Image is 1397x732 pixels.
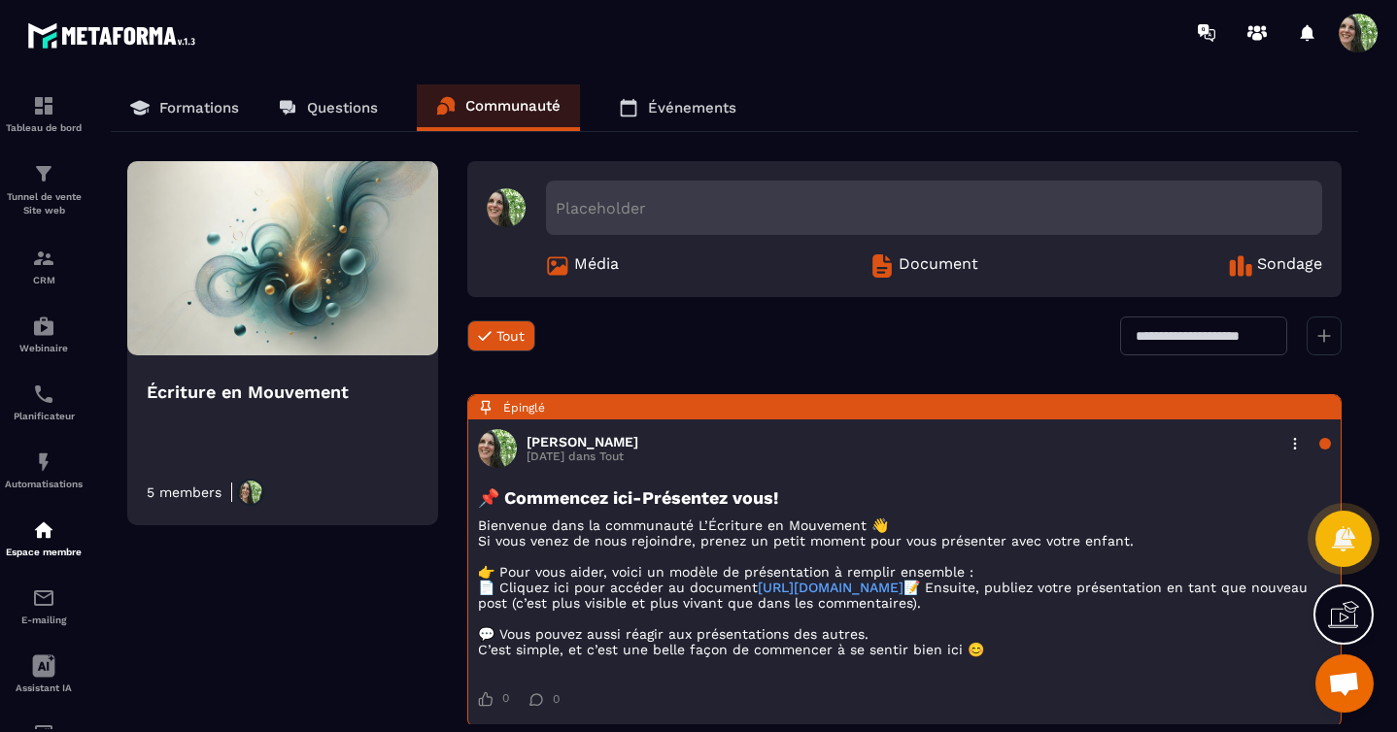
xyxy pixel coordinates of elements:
a: automationsautomationsEspace membre [5,504,83,572]
p: Webinaire [5,343,83,353]
img: logo [27,17,202,53]
div: Placeholder [546,181,1322,235]
p: E-mailing [5,615,83,625]
a: Assistant IA [5,640,83,708]
img: automations [32,518,55,542]
div: Ouvrir le chat [1315,654,1374,713]
a: Communauté [417,84,580,131]
a: Questions [258,84,397,131]
a: Formations [111,84,258,131]
img: https://production-metaforma-bucket.s3.fr-par.scw.cloud/production-metaforma-bucket/users/August2... [237,479,264,506]
img: automations [32,450,55,474]
p: Communauté [465,97,561,115]
span: 0 [553,692,560,706]
a: automationsautomationsWebinaire [5,300,83,368]
p: Tableau de bord [5,122,83,133]
img: formation [32,162,55,185]
h4: Écriture en Mouvement [147,379,419,406]
p: Formations [159,99,239,116]
img: formation [32,247,55,270]
a: automationsautomationsAutomatisations [5,436,83,504]
p: Bienvenue dans la communauté L’Écriture en Mouvement 👋 Si vous venez de nous rejoindre, prenez un... [478,517,1331,657]
span: 0 [502,691,509,707]
span: Média [574,254,619,278]
span: Document [899,254,978,278]
a: [URL][DOMAIN_NAME] [758,580,903,595]
a: schedulerschedulerPlanificateur [5,368,83,436]
p: Questions [307,99,378,116]
img: formation [32,94,55,117]
img: email [32,586,55,610]
h3: [PERSON_NAME] [527,434,638,449]
p: Planificateur [5,411,83,421]
p: CRM [5,275,83,285]
a: formationformationCRM [5,232,83,300]
p: Espace membre [5,547,83,557]
img: Community background [127,161,438,355]
a: emailemailE-mailing [5,572,83,640]
p: Événements [648,99,736,116]
img: automations [32,315,55,338]
a: Événements [599,84,756,131]
div: 5 members [147,484,221,500]
p: Automatisations [5,479,83,489]
img: scheduler [32,383,55,406]
p: Tunnel de vente Site web [5,190,83,217]
span: Épinglé [503,401,545,415]
h3: 📌 Commencez ici-Présentez vous! [478,487,1331,508]
p: Assistant IA [5,682,83,693]
a: formationformationTunnel de vente Site web [5,148,83,232]
span: Tout [496,328,525,344]
span: Sondage [1257,254,1322,278]
p: [DATE] dans Tout [527,449,638,463]
a: formationformationTableau de bord [5,80,83,148]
